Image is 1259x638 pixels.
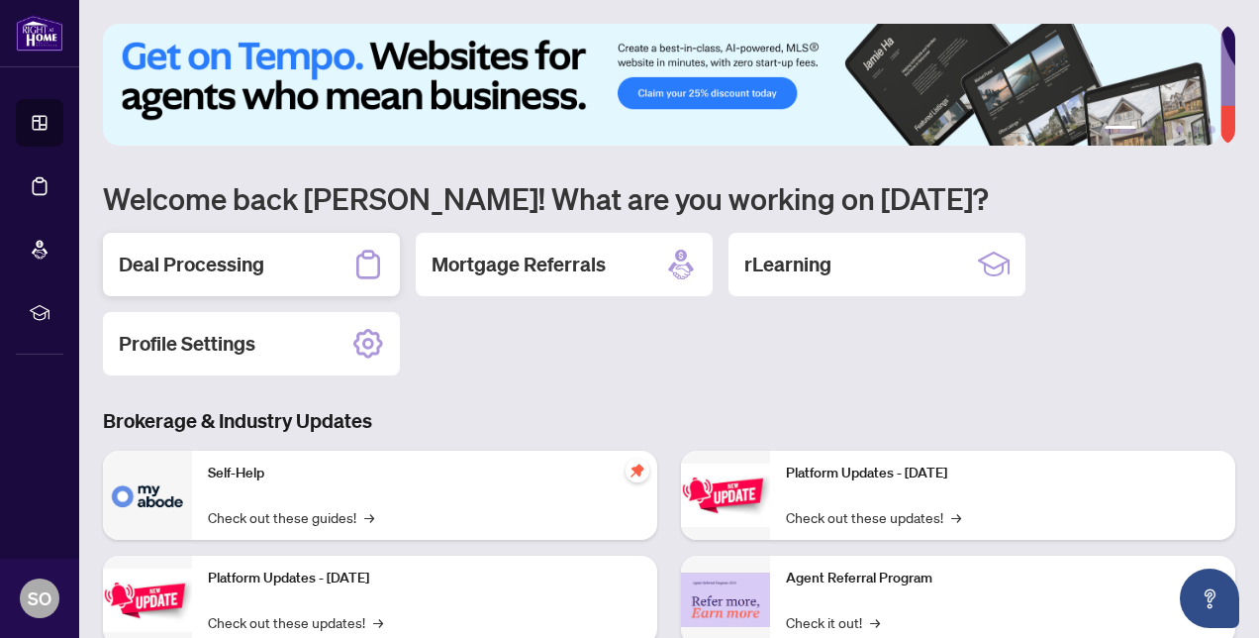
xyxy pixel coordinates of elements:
[103,407,1235,435] h3: Brokerage & Industry Updates
[432,251,606,278] h2: Mortgage Referrals
[16,15,63,52] img: logo
[870,611,880,633] span: →
[208,463,641,484] p: Self-Help
[951,506,961,528] span: →
[103,24,1220,146] img: Slide 0
[208,506,374,528] a: Check out these guides!→
[1144,126,1152,134] button: 2
[103,569,192,631] img: Platform Updates - September 16, 2025
[681,573,770,627] img: Agent Referral Program
[1180,569,1239,628] button: Open asap
[1192,126,1200,134] button: 5
[786,611,880,633] a: Check it out!→
[1176,126,1184,134] button: 4
[119,251,264,278] h2: Deal Processing
[364,506,374,528] span: →
[786,463,1219,484] p: Platform Updates - [DATE]
[1160,126,1168,134] button: 3
[103,451,192,540] img: Self-Help
[786,568,1219,589] p: Agent Referral Program
[119,330,255,358] h2: Profile Settings
[786,506,961,528] a: Check out these updates!→
[28,585,51,612] span: SO
[208,611,383,633] a: Check out these updates!→
[1208,126,1215,134] button: 6
[744,251,831,278] h2: rLearning
[626,459,649,482] span: pushpin
[208,568,641,589] p: Platform Updates - [DATE]
[103,179,1235,217] h1: Welcome back [PERSON_NAME]! What are you working on [DATE]?
[681,464,770,526] img: Platform Updates - June 23, 2025
[373,611,383,633] span: →
[1105,126,1136,134] button: 1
